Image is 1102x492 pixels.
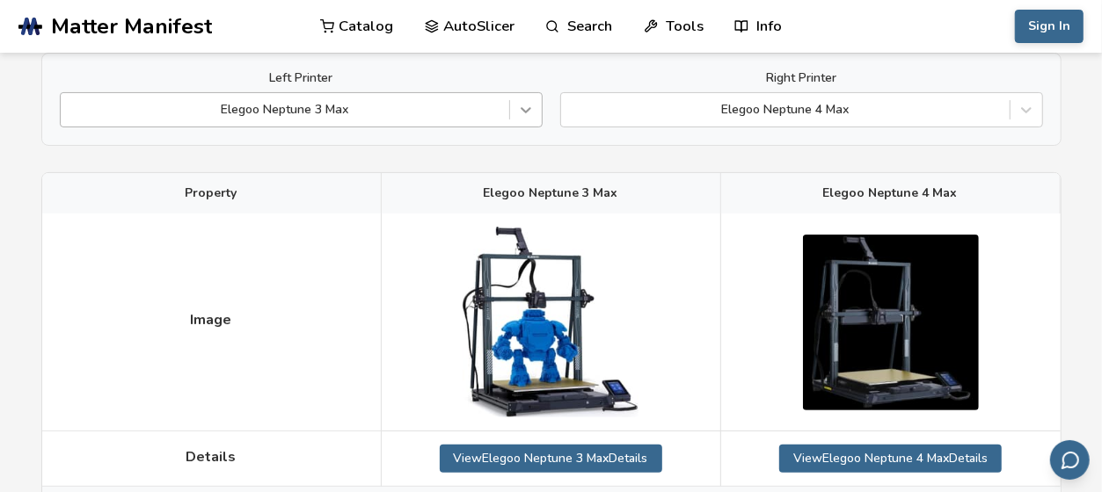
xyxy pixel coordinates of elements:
[51,14,212,39] span: Matter Manifest
[560,71,1043,85] label: Right Printer
[69,103,73,117] input: Elegoo Neptune 3 Max
[60,71,543,85] label: Left Printer
[823,186,958,200] span: Elegoo Neptune 4 Max
[191,312,232,328] span: Image
[803,235,979,410] img: Elegoo Neptune 4 Max
[186,186,237,200] span: Property
[1015,10,1084,43] button: Sign In
[1050,440,1090,480] button: Send feedback via email
[440,445,662,473] a: ViewElegoo Neptune 3 MaxDetails
[186,449,237,465] span: Details
[463,227,639,416] img: Elegoo Neptune 3 Max
[570,103,573,117] input: Elegoo Neptune 4 Max
[779,445,1002,473] a: ViewElegoo Neptune 4 MaxDetails
[484,186,618,200] span: Elegoo Neptune 3 Max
